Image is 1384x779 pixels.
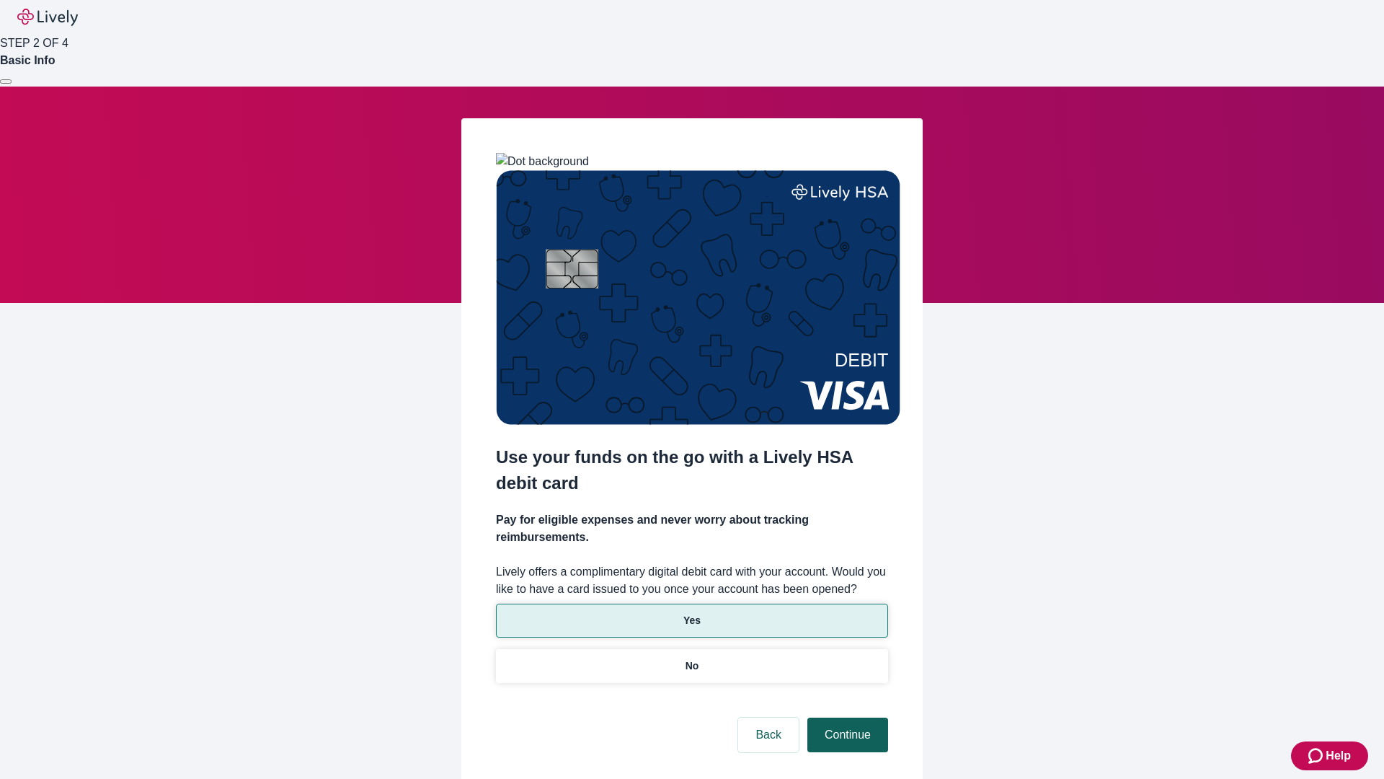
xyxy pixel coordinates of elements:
[17,9,78,26] img: Lively
[807,718,888,752] button: Continue
[496,170,900,425] img: Debit card
[1308,747,1326,765] svg: Zendesk support icon
[496,511,888,546] h4: Pay for eligible expenses and never worry about tracking reimbursements.
[496,604,888,638] button: Yes
[1291,741,1368,770] button: Zendesk support iconHelp
[738,718,799,752] button: Back
[683,613,701,628] p: Yes
[496,649,888,683] button: No
[1326,747,1351,765] span: Help
[496,444,888,496] h2: Use your funds on the go with a Lively HSA debit card
[496,563,888,598] label: Lively offers a complimentary digital debit card with your account. Would you like to have a card...
[496,153,589,170] img: Dot background
[686,659,699,674] p: No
